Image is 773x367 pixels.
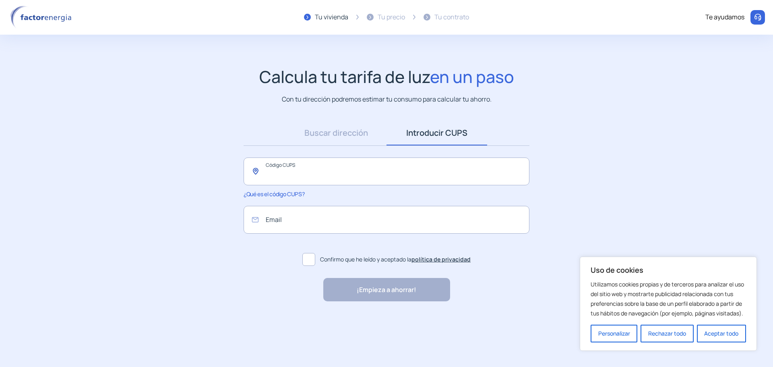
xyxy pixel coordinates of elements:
span: Confirmo que he leído y aceptado la [320,255,471,264]
button: Personalizar [591,325,637,342]
div: Tu precio [378,12,405,23]
a: Buscar dirección [286,120,386,145]
span: en un paso [430,65,514,88]
p: Utilizamos cookies propias y de terceros para analizar el uso del sitio web y mostrarte publicida... [591,280,746,318]
a: política de privacidad [411,255,471,263]
p: Con tu dirección podremos estimar tu consumo para calcular tu ahorro. [282,94,492,104]
div: Tu vivienda [315,12,348,23]
button: Aceptar todo [697,325,746,342]
img: llamar [754,13,762,21]
span: ¿Qué es el código CUPS? [244,190,304,198]
img: logo factor [8,6,76,29]
a: Introducir CUPS [386,120,487,145]
div: Te ayudamos [705,12,744,23]
h1: Calcula tu tarifa de luz [259,67,514,87]
div: Uso de cookies [580,257,757,351]
p: Uso de cookies [591,265,746,275]
button: Rechazar todo [641,325,693,342]
div: Tu contrato [434,12,469,23]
